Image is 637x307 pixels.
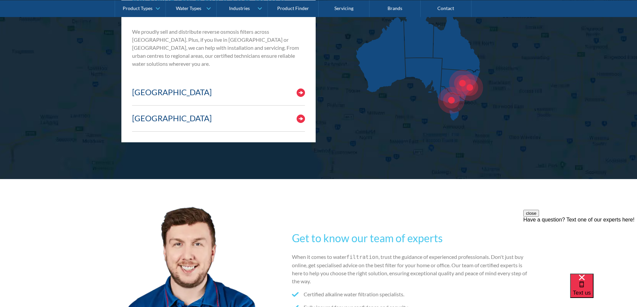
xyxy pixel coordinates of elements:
iframe: podium webchat widget bubble [570,274,637,307]
img: Australia [356,7,481,120]
h3: [GEOGRAPHIC_DATA] [132,114,212,123]
h3: [GEOGRAPHIC_DATA] [132,88,212,97]
div: Water Types [176,5,201,11]
a: [GEOGRAPHIC_DATA] [132,80,305,106]
a: [GEOGRAPHIC_DATA] [132,106,305,132]
p: When it comes to water , trust the guidance of experienced professionals. Don't just buy online, ... [292,253,533,285]
div: Product Types [123,5,152,11]
p: We proudly sell and distribute reverse osmosis filters across [GEOGRAPHIC_DATA]. Plus, if you liv... [132,28,305,68]
li: Certified alkaline water filtration specialists. [292,290,533,298]
iframe: podium webchat widget prompt [523,210,637,282]
div: Industries [229,5,250,11]
code: filtration [346,254,379,260]
h2: Get to know our team of experts [292,230,533,246]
